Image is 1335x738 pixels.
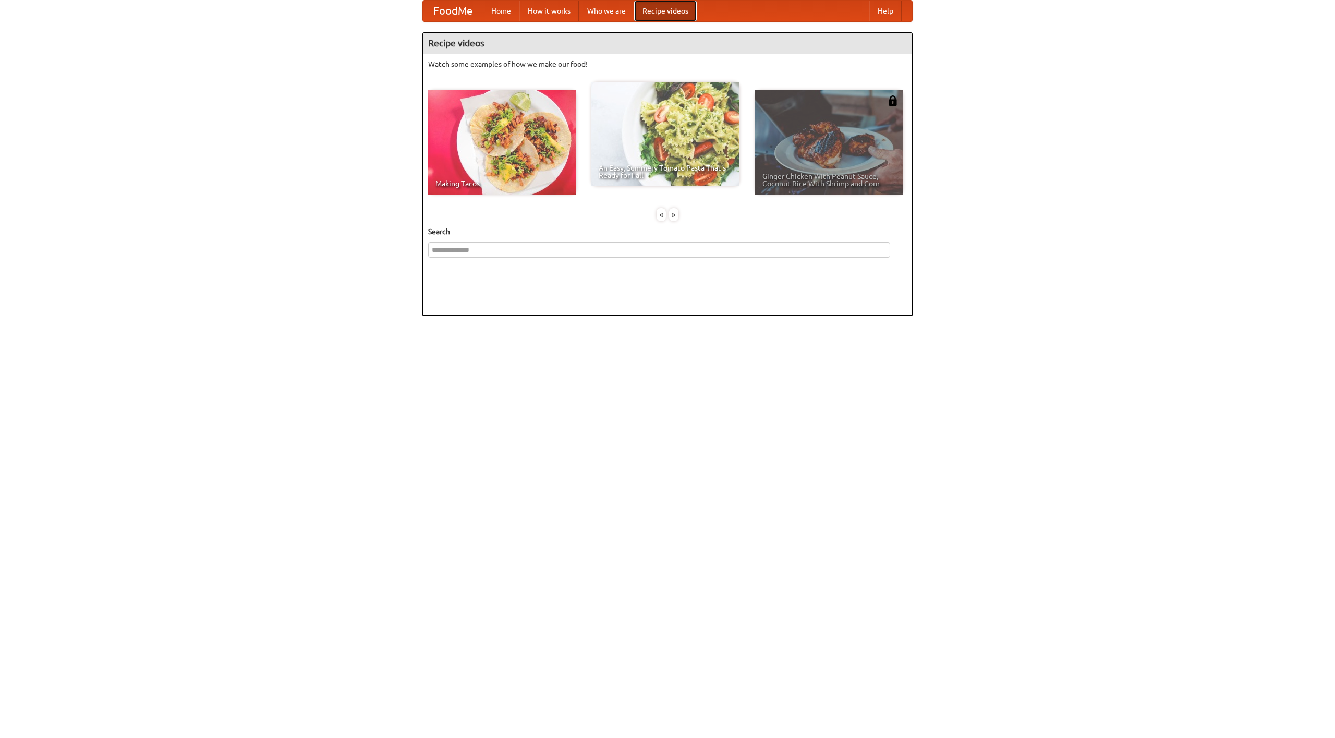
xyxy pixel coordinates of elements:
span: An Easy, Summery Tomato Pasta That's Ready for Fall [599,164,732,179]
a: Making Tacos [428,90,576,195]
p: Watch some examples of how we make our food! [428,59,907,69]
div: » [669,208,678,221]
a: An Easy, Summery Tomato Pasta That's Ready for Fall [591,82,739,186]
a: How it works [519,1,579,21]
h4: Recipe videos [423,33,912,54]
span: Making Tacos [435,180,569,187]
a: FoodMe [423,1,483,21]
a: Home [483,1,519,21]
div: « [657,208,666,221]
h5: Search [428,226,907,237]
a: Help [869,1,902,21]
img: 483408.png [888,95,898,106]
a: Recipe videos [634,1,697,21]
a: Who we are [579,1,634,21]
